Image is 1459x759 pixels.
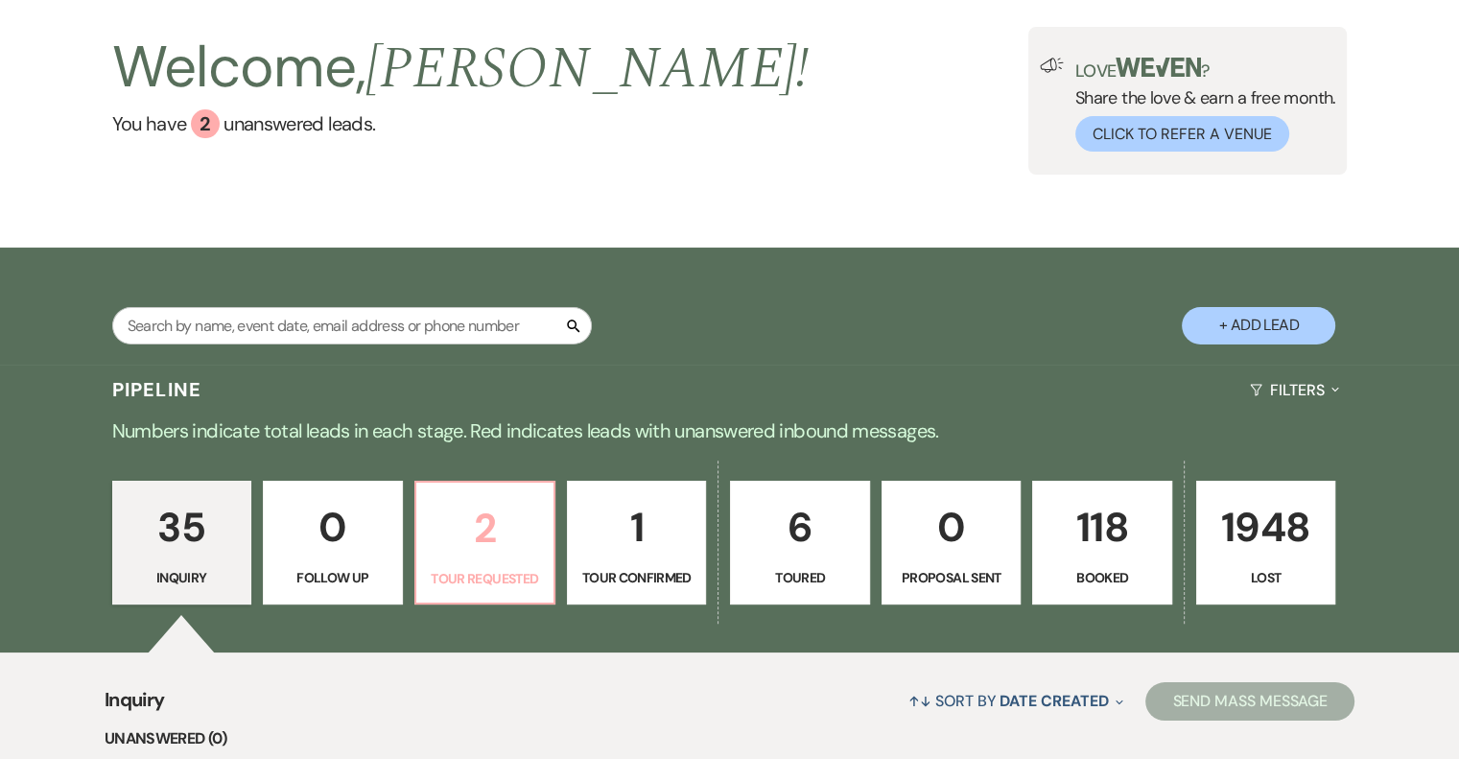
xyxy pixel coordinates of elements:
button: Sort By Date Created [901,676,1131,726]
a: You have 2 unanswered leads. [112,109,810,138]
p: Proposal Sent [894,567,1008,588]
a: 0Follow Up [263,481,402,605]
p: Tour Requested [428,568,542,589]
p: 118 [1045,495,1159,559]
p: 0 [894,495,1008,559]
p: Love ? [1075,58,1336,80]
a: 1Tour Confirmed [567,481,706,605]
span: Inquiry [105,685,165,726]
span: ↑↓ [908,691,931,711]
div: 2 [191,109,220,138]
a: 35Inquiry [112,481,251,605]
p: 1948 [1209,495,1323,559]
h2: Welcome, [112,27,810,109]
button: + Add Lead [1182,307,1335,344]
p: 0 [275,495,389,559]
p: 6 [742,495,857,559]
p: Inquiry [125,567,239,588]
p: Numbers indicate total leads in each stage. Red indicates leads with unanswered inbound messages. [39,415,1421,446]
p: Toured [742,567,857,588]
p: Booked [1045,567,1159,588]
img: loud-speaker-illustration.svg [1040,58,1064,73]
button: Send Mass Message [1145,682,1354,721]
span: Date Created [1000,691,1108,711]
a: 1948Lost [1196,481,1335,605]
span: [PERSON_NAME] ! [365,25,809,113]
p: Follow Up [275,567,389,588]
p: 35 [125,495,239,559]
p: 1 [579,495,694,559]
p: Lost [1209,567,1323,588]
p: Tour Confirmed [579,567,694,588]
p: 2 [428,496,542,560]
button: Filters [1242,365,1347,415]
a: 118Booked [1032,481,1171,605]
div: Share the love & earn a free month. [1064,58,1336,152]
button: Click to Refer a Venue [1075,116,1289,152]
a: 0Proposal Sent [882,481,1021,605]
input: Search by name, event date, email address or phone number [112,307,592,344]
h3: Pipeline [112,376,202,403]
img: weven-logo-green.svg [1116,58,1201,77]
a: 2Tour Requested [414,481,555,605]
a: 6Toured [730,481,869,605]
li: Unanswered (0) [105,726,1354,751]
